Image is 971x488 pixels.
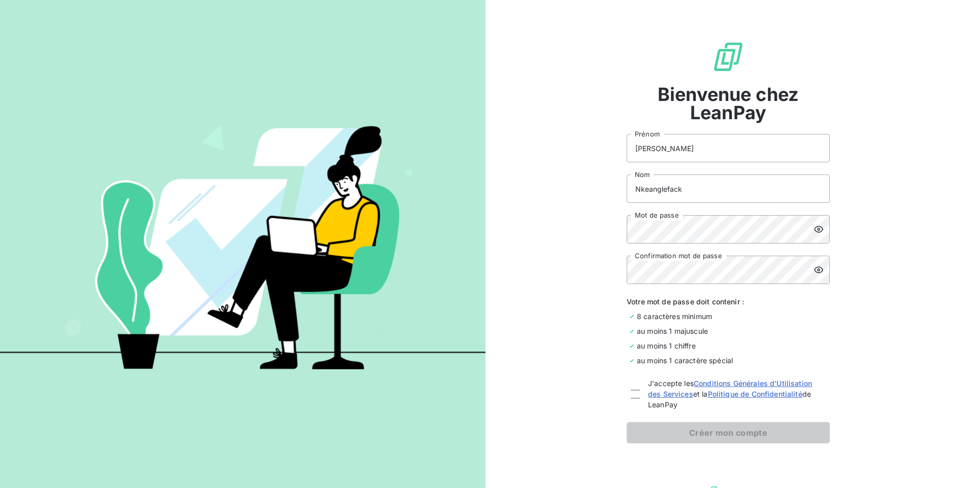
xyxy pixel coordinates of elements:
span: au moins 1 majuscule [637,326,708,336]
input: placeholder [627,134,830,162]
a: Conditions Générales d'Utilisation des Services [648,379,812,398]
span: Bienvenue chez LeanPay [627,85,830,122]
span: 8 caractères minimum [637,311,712,322]
span: au moins 1 chiffre [637,340,696,351]
button: Créer mon compte [627,422,830,443]
span: Votre mot de passe doit contenir : [627,296,830,307]
span: J'accepte les et la de LeanPay [648,378,826,410]
a: Politique de Confidentialité [708,390,802,398]
input: placeholder [627,175,830,203]
img: logo sigle [712,41,745,73]
span: au moins 1 caractère spécial [637,355,733,366]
